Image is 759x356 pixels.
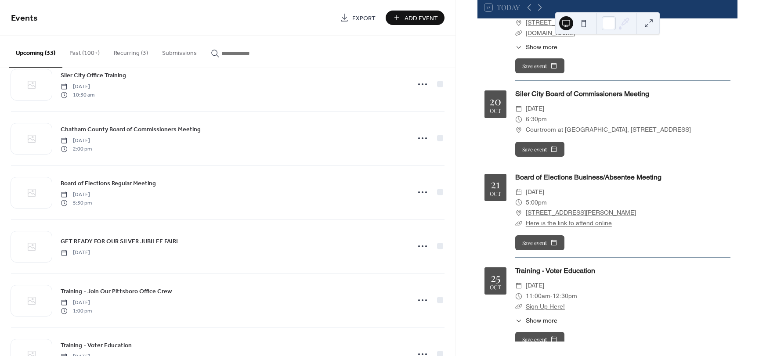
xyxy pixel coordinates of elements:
a: GET READY FOR OUR SILVER JUBILEE FAIR! [61,236,178,246]
div: ​ [515,198,522,208]
div: ​ [515,114,522,125]
span: 12:30pm [553,291,577,302]
span: Training - Voter Education [61,341,132,350]
span: Chatham County Board of Commissioners Meeting [61,125,201,134]
a: [STREET_ADDRESS] [526,18,586,28]
button: ​Show more [515,43,557,52]
div: ​ [515,218,522,229]
div: ​ [515,28,522,39]
div: ​ [515,125,522,135]
span: Board of Elections Regular Meeting [61,179,156,188]
div: Oct [490,191,501,197]
div: ​ [515,43,522,52]
button: Recurring (3) [107,36,155,67]
button: Save event [515,58,564,73]
span: 1:00 pm [61,307,92,315]
span: Events [11,10,38,27]
a: Board of Elections Business/Absentee Meeting [515,173,661,181]
div: Oct [490,284,501,290]
a: Chatham County Board of Commissioners Meeting [61,124,201,134]
div: 25 [491,272,500,283]
span: [DATE] [61,83,94,91]
span: [DATE] [526,280,544,291]
span: [DATE] [526,104,544,114]
span: Export [352,14,376,23]
span: 6:30pm [526,114,547,125]
a: Sign Up Here! [526,303,565,310]
span: Training - Join Our Pittsboro Office Crew [61,287,172,296]
a: Siler City Office Training [61,70,126,80]
a: Training - Voter Education [61,340,132,350]
div: 21 [491,178,500,189]
button: ​Show more [515,316,557,325]
span: [DATE] [526,187,544,198]
span: Show more [526,316,557,325]
a: Here is the link to attend online [526,219,612,227]
span: 2:00 pm [61,145,92,153]
span: - [550,291,553,302]
button: Save event [515,142,564,157]
div: ​ [515,208,522,218]
div: Oct [490,108,501,114]
button: Upcoming (33) [9,36,62,68]
a: Export [333,11,382,25]
span: [DATE] [61,137,92,145]
a: Training - Voter Education [515,266,595,275]
button: Save event [515,332,564,347]
span: Show more [526,43,557,52]
div: ​ [515,187,522,198]
div: 20 [489,95,501,106]
button: Add Event [386,11,445,25]
div: ​ [515,302,522,312]
span: 5:00pm [526,198,547,208]
a: Board of Elections Regular Meeting [61,178,156,188]
span: [DATE] [61,299,92,307]
span: Siler City Office Training [61,71,126,80]
button: Submissions [155,36,204,67]
a: Training - Join Our Pittsboro Office Crew [61,286,172,296]
span: 10:30 am [61,91,94,99]
a: [STREET_ADDRESS][PERSON_NAME] [526,208,636,218]
div: Siler City Board of Commissioners Meeting [515,89,730,99]
span: [DATE] [61,191,92,199]
span: GET READY FOR OUR SILVER JUBILEE FAIR! [61,237,178,246]
div: ​ [515,316,522,325]
button: Save event [515,235,564,250]
span: Add Event [405,14,438,23]
span: Courtroom at [GEOGRAPHIC_DATA], [STREET_ADDRESS] [526,125,691,135]
a: [DOMAIN_NAME] [526,29,575,36]
span: 5:30 pm [61,199,92,207]
div: ​ [515,104,522,114]
span: 11:00am [526,291,550,302]
div: ​ [515,280,522,291]
div: ​ [515,18,522,28]
span: [DATE] [61,249,90,257]
button: Past (100+) [62,36,107,67]
div: ​ [515,291,522,302]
